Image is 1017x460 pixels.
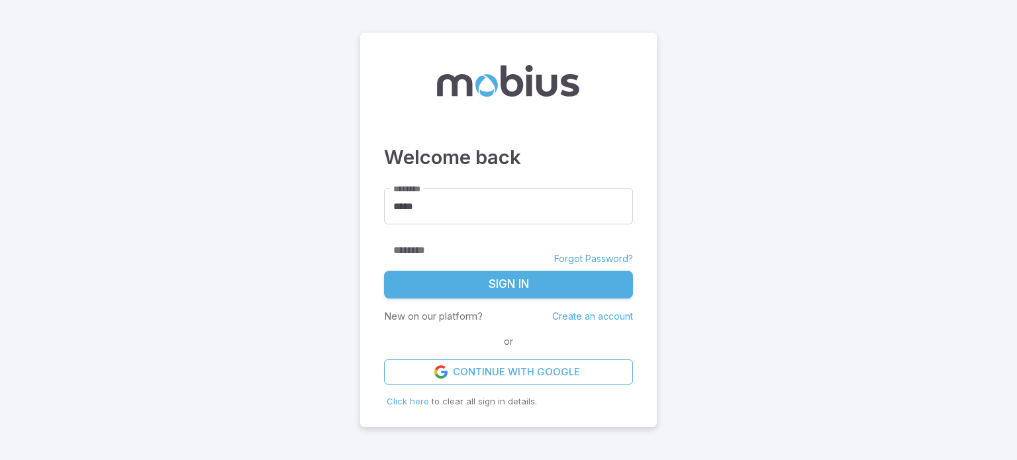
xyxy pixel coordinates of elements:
a: Create an account [552,310,633,322]
p: New on our platform? [384,309,483,324]
p: to clear all sign in details. [387,395,630,408]
button: Sign In [384,271,633,299]
span: or [501,334,516,349]
span: Click here [387,396,429,406]
a: Continue with Google [384,359,633,385]
h3: Welcome back [384,143,633,172]
a: Forgot Password? [554,252,633,265]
